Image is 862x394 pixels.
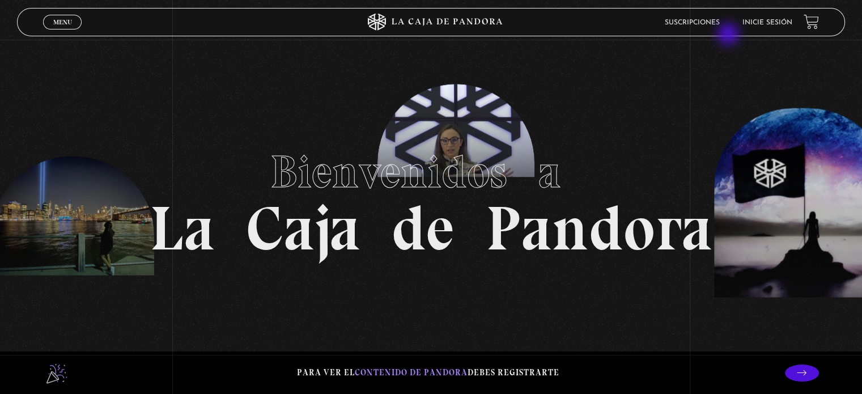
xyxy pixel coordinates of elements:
[355,367,468,378] span: contenido de Pandora
[53,19,72,26] span: Menu
[665,19,720,26] a: Suscripciones
[150,135,712,260] h1: La Caja de Pandora
[804,14,819,29] a: View your shopping cart
[297,365,559,380] p: Para ver el debes registrarte
[49,28,76,36] span: Cerrar
[742,19,792,26] a: Inicie sesión
[270,145,592,199] span: Bienvenidos a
